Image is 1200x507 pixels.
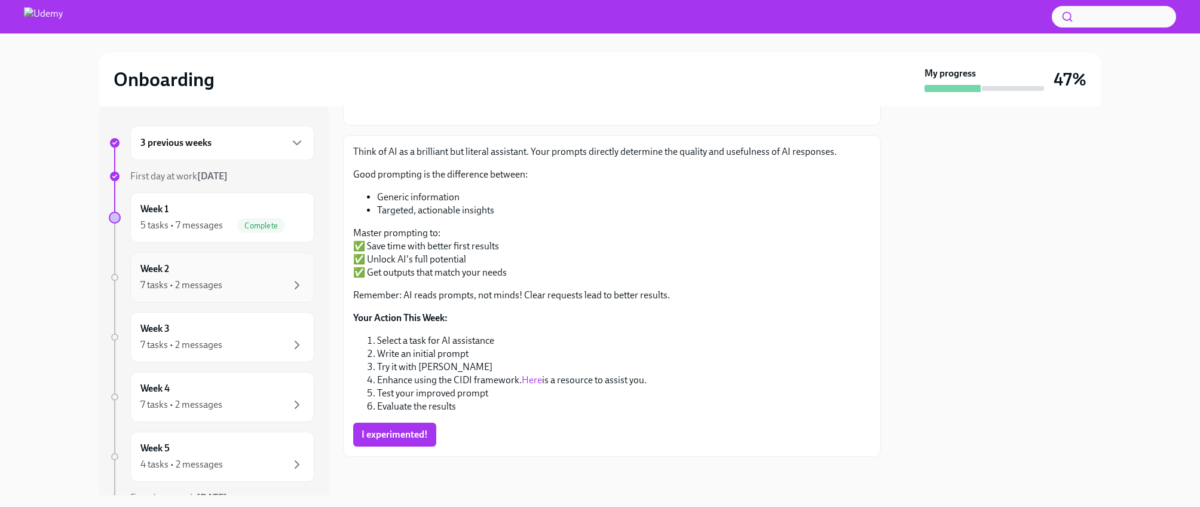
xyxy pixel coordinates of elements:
[377,374,871,387] li: Enhance using the CIDI framework. is a resource to assist you.
[353,312,448,323] strong: Your Action This Week:
[140,219,223,232] div: 5 tasks • 7 messages
[353,423,436,447] button: I experimented!
[377,361,871,374] li: Try it with [PERSON_NAME]
[377,191,871,204] li: Generic information
[925,67,976,80] strong: My progress
[130,170,228,182] span: First day at work
[377,387,871,400] li: Test your improved prompt
[140,203,169,216] h6: Week 1
[1054,69,1086,90] h3: 47%
[109,432,314,482] a: Week 54 tasks • 2 messages
[377,204,871,217] li: Targeted, actionable insights
[377,347,871,361] li: Write an initial prompt
[109,312,314,362] a: Week 37 tasks • 2 messages
[197,170,228,182] strong: [DATE]
[140,458,223,471] div: 4 tasks • 2 messages
[140,136,212,149] h6: 3 previous weeks
[24,7,63,26] img: Udemy
[114,68,215,91] h2: Onboarding
[377,334,871,347] li: Select a task for AI assistance
[353,289,871,302] p: Remember: AI reads prompts, not minds! Clear requests lead to better results.
[140,322,170,335] h6: Week 3
[109,193,314,243] a: Week 15 tasks • 7 messagesComplete
[140,398,222,411] div: 7 tasks • 2 messages
[353,227,871,279] p: Master prompting to: ✅ Save time with better first results ✅ Unlock AI's full potential ✅ Get out...
[353,168,871,181] p: Good prompting is the difference between:
[130,126,314,160] div: 3 previous weeks
[109,372,314,422] a: Week 47 tasks • 2 messages
[377,400,871,413] li: Evaluate the results
[130,492,227,503] span: Experience ends
[140,382,170,395] h6: Week 4
[362,429,428,441] span: I experimented!
[140,442,170,455] h6: Week 5
[109,252,314,303] a: Week 27 tasks • 2 messages
[140,338,222,352] div: 7 tasks • 2 messages
[237,221,285,230] span: Complete
[140,279,222,292] div: 7 tasks • 2 messages
[353,145,871,158] p: Think of AI as a brilliant but literal assistant. Your prompts directly determine the quality and...
[197,492,227,503] strong: [DATE]
[140,262,169,276] h6: Week 2
[109,170,314,183] a: First day at work[DATE]
[522,374,542,386] a: Here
